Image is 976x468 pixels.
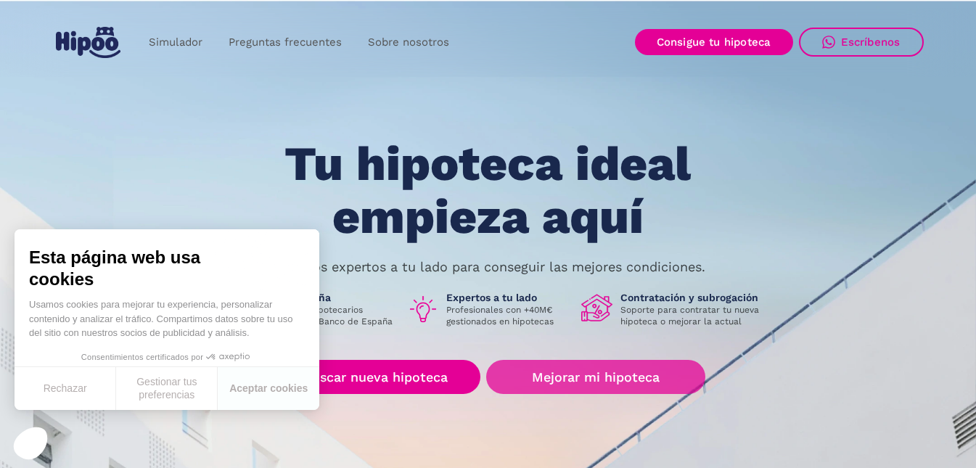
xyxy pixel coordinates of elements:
a: Simulador [136,28,216,57]
font: Escríbenos [841,36,901,49]
font: Profesionales con +40M€ gestionados en hipotecas [446,305,554,327]
a: Buscar nueva hipoteca [271,360,480,394]
font: Tu hipoteca ideal empieza aquí [284,136,691,245]
font: Preguntas frecuentes [229,36,342,49]
font: Nuestros expertos a tu lado para conseguir las mejores condiciones. [271,259,705,274]
font: Soporte para contratar tu nueva hipoteca o mejorar la actual [620,305,759,327]
font: Mejorar mi hipoteca [532,369,660,385]
font: Buscar nueva hipoteca [303,369,448,385]
a: Preguntas frecuentes [216,28,355,57]
a: Consigue tu hipoteca [635,29,793,55]
a: Sobre nosotros [355,28,462,57]
a: Escríbenos [799,28,924,57]
font: Expertos a tu lado [446,292,537,303]
a: hogar [53,21,124,64]
font: Contratación y subrogación [620,292,758,303]
font: Sobre nosotros [368,36,449,49]
font: Simulador [149,36,202,49]
font: Consigue tu hipoteca [657,36,771,49]
a: Mejorar mi hipoteca [486,360,705,394]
